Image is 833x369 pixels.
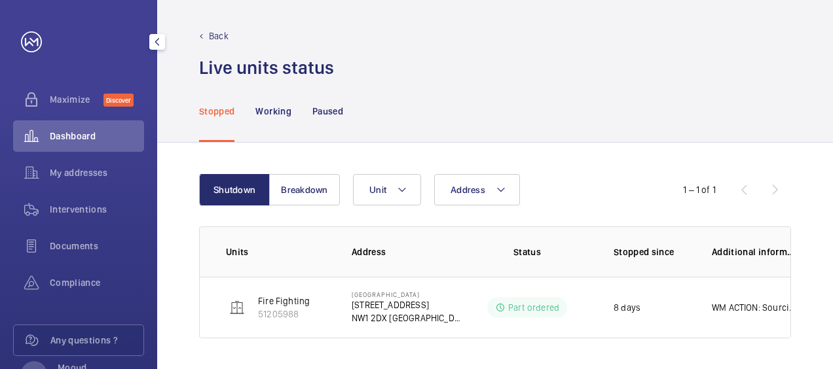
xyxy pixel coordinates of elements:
[50,239,144,253] span: Documents
[50,166,144,179] span: My addresses
[50,276,144,289] span: Compliance
[255,105,291,118] p: Working
[451,184,485,195] span: Address
[712,245,796,258] p: Additional information
[508,301,559,314] p: Part ordered
[312,105,343,118] p: Paused
[614,301,640,314] p: 8 days
[226,245,331,258] p: Units
[258,294,310,307] p: Fire Fighting
[434,174,520,205] button: Address
[614,245,691,258] p: Stopped since
[50,203,144,216] span: Interventions
[369,184,386,195] span: Unit
[103,94,134,107] span: Discover
[352,311,462,325] p: NW1 2DX [GEOGRAPHIC_DATA]
[683,183,716,196] div: 1 – 1 of 1
[471,245,583,258] p: Status
[352,298,462,311] p: [STREET_ADDRESS]
[199,105,234,118] p: Stopped
[258,307,310,321] p: 51205988
[269,174,340,205] button: Breakdown
[229,300,245,315] img: elevator.svg
[50,130,144,143] span: Dashboard
[50,93,103,106] span: Maximize
[199,174,270,205] button: Shutdown
[353,174,421,205] button: Unit
[352,290,462,298] p: [GEOGRAPHIC_DATA]
[209,29,229,43] p: Back
[199,56,334,80] h1: Live units status
[50,334,143,347] span: Any questions ?
[712,301,796,314] p: WM ACTION: Sourcing parts, ETA TBC WM ACTION: Part on order, ETA 19th. 17/09
[352,245,462,258] p: Address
